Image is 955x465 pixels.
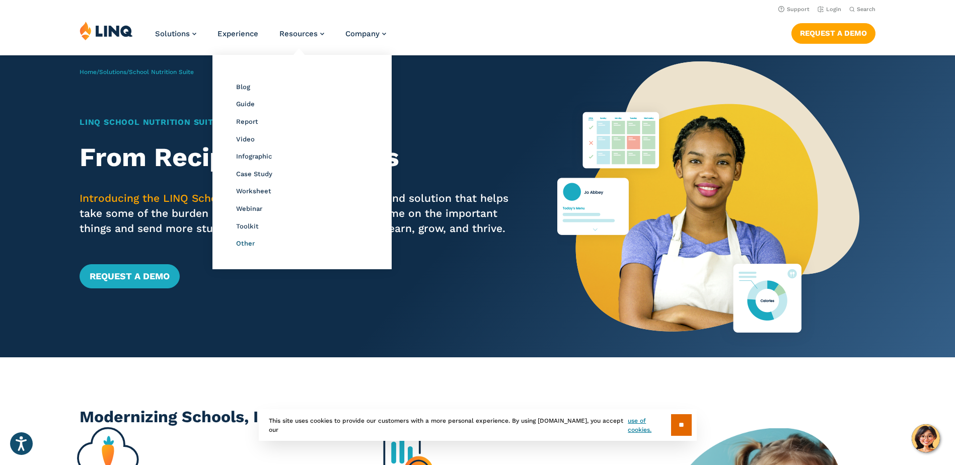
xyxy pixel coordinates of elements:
[80,68,194,75] span: / /
[155,29,196,38] a: Solutions
[557,55,859,357] img: Nutrition Suite Launch
[236,83,250,91] a: Blog
[80,192,308,204] span: Introducing the LINQ School Nutrition Suite
[236,100,255,108] a: Guide
[236,240,255,247] a: Other
[80,264,180,288] a: Request a Demo
[80,406,875,428] h2: Modernizing Schools, Inspiring Success
[778,6,810,13] a: Support
[345,29,380,38] span: Company
[236,187,271,195] a: Worksheet
[791,23,875,43] a: Request a Demo
[912,424,940,452] button: Hello, have a question? Let’s chat.
[80,21,133,40] img: LINQ | K‑12 Software
[791,21,875,43] nav: Button Navigation
[236,152,272,160] a: Infographic
[129,68,194,75] span: School Nutrition Suite
[80,68,97,75] a: Home
[217,29,258,38] a: Experience
[80,191,518,236] p: – your end-to-end solution that helps take some of the burden off your shoulders. Spend more time...
[259,409,697,441] div: This site uses cookies to provide our customers with a more personal experience. By using [DOMAIN...
[236,205,262,212] a: Webinar
[155,21,386,54] nav: Primary Navigation
[236,135,255,143] a: Video
[236,222,259,230] a: Toolkit
[849,6,875,13] button: Open Search Bar
[345,29,386,38] a: Company
[818,6,841,13] a: Login
[80,142,518,173] h2: From Recipes to Reports
[857,6,875,13] span: Search
[279,29,324,38] a: Resources
[99,68,126,75] a: Solutions
[236,170,272,178] a: Case Study
[155,29,190,38] span: Solutions
[279,29,318,38] span: Resources
[628,416,671,434] a: use of cookies.
[80,116,518,128] h1: LINQ School Nutrition Suite
[236,118,258,125] a: Report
